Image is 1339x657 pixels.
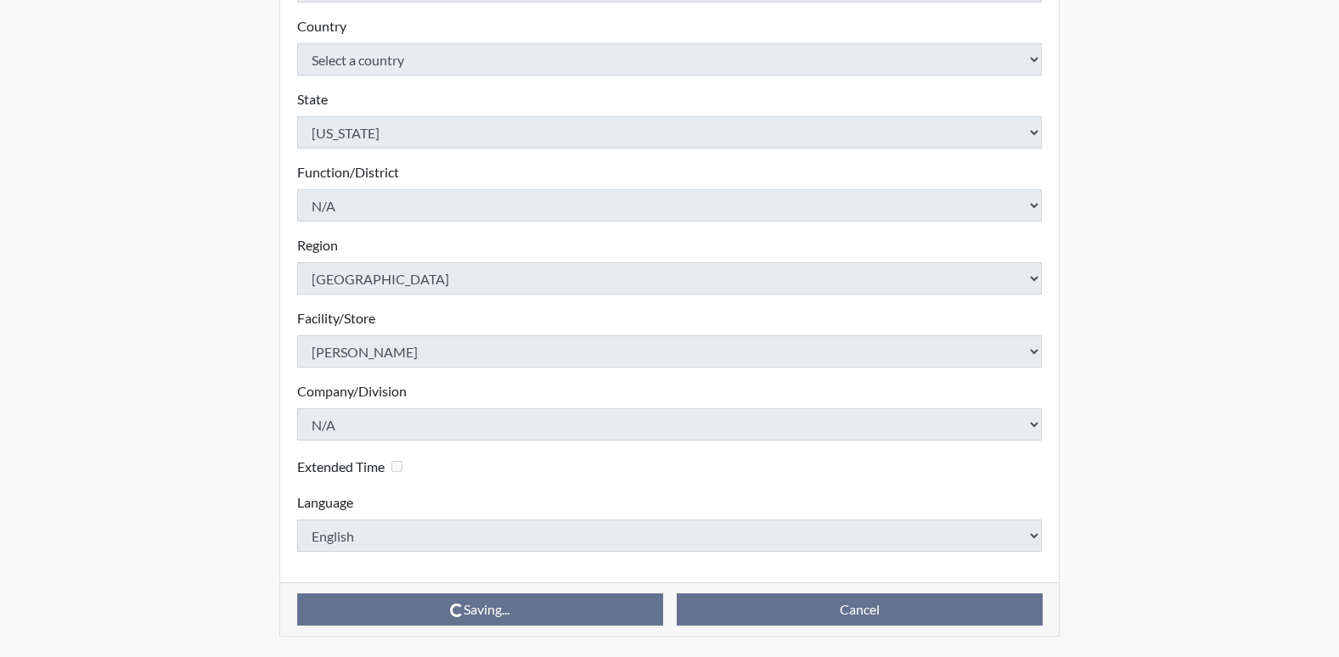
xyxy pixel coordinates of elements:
[677,593,1043,626] button: Cancel
[297,89,328,109] label: State
[297,454,409,479] div: Checking this box will provide the interviewee with an accomodation of extra time to answer each ...
[297,162,399,182] label: Function/District
[297,492,353,513] label: Language
[297,235,338,255] label: Region
[297,593,663,626] button: Saving...
[297,308,375,328] label: Facility/Store
[297,16,346,36] label: Country
[297,457,385,477] label: Extended Time
[297,381,407,401] label: Company/Division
